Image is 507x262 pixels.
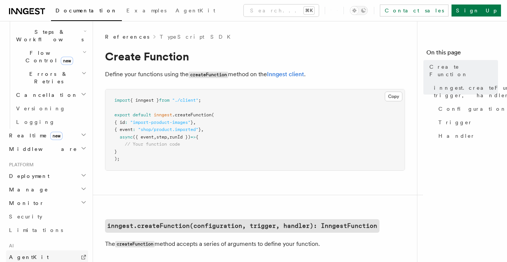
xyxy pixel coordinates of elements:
a: inngest.createFunction(configuration, trigger, handler): InngestFunction [105,219,379,233]
span: from [159,98,169,103]
span: ({ event [133,134,154,140]
span: Documentation [55,8,117,14]
span: { [196,134,198,140]
span: Platform [6,162,34,168]
span: : [125,120,127,125]
span: Deployment [6,172,49,180]
button: Monitor [6,196,88,210]
button: Toggle dark mode [350,6,368,15]
span: , [193,120,196,125]
span: { event [114,127,133,132]
span: Handler [438,132,475,140]
button: Middleware [6,142,88,156]
button: Manage [6,183,88,196]
span: Cancellation [13,91,78,99]
span: "shop/product.imported" [138,127,198,132]
a: Versioning [13,102,88,115]
span: Create Function [429,63,498,78]
span: Limitations [9,227,63,233]
span: // Your function code [125,142,180,147]
code: createFunction [189,72,228,78]
span: default [133,112,151,117]
span: step [156,134,167,140]
span: Middleware [6,145,77,153]
span: , [167,134,169,140]
span: } [190,120,193,125]
span: { id [114,120,125,125]
button: Errors & Retries [13,67,88,88]
span: AI [6,243,14,249]
span: Trigger [438,119,472,126]
a: Contact sales [380,5,448,17]
p: Define your functions using the method on the . [105,69,405,80]
button: Deployment [6,169,88,183]
span: .createFunction [172,112,211,117]
a: Inngest client [267,71,304,78]
span: , [201,127,204,132]
a: Create Function [426,60,498,81]
p: The method accepts a series of arguments to define your function. [105,239,405,250]
kbd: ⌘K [304,7,314,14]
a: Handler [435,129,498,143]
span: ; [198,98,201,103]
a: Documentation [51,2,122,21]
span: : [133,127,135,132]
span: async [120,134,133,140]
span: inngest [154,112,172,117]
span: ( [211,112,214,117]
a: Limitations [6,223,88,237]
span: ); [114,156,120,161]
span: Security [9,214,42,220]
span: Monitor [6,199,44,207]
span: Examples [126,8,166,14]
span: runId }) [169,134,190,140]
a: AgentKit [171,2,220,20]
a: Logging [13,115,88,129]
span: Flow Control [13,49,82,64]
a: inngest.createFunction(configuration, trigger, handler): InngestFunction [431,81,498,102]
a: Sign Up [451,5,501,17]
span: References [105,33,149,41]
h4: On this page [426,48,498,60]
span: new [50,132,63,140]
a: Configuration [435,102,498,116]
code: createFunction [115,241,154,247]
span: Steps & Workflows [13,28,84,43]
div: Inngest Functions [6,12,88,129]
span: Versioning [16,105,66,111]
span: } [198,127,201,132]
a: Examples [122,2,171,20]
span: AgentKit [9,254,49,260]
span: { inngest } [130,98,159,103]
span: AgentKit [175,8,215,14]
a: Trigger [435,116,498,129]
span: Realtime [6,132,63,139]
span: "import-product-images" [130,120,190,125]
button: Copy [385,92,402,101]
button: Cancellation [13,88,88,102]
span: } [114,149,117,154]
span: import [114,98,130,103]
span: , [154,134,156,140]
span: new [61,57,73,65]
h1: Create Function [105,50,405,63]
span: Errors & Retries [13,70,81,85]
button: Flow Controlnew [13,46,88,67]
span: Logging [16,119,55,125]
button: Steps & Workflows [13,25,88,46]
span: Manage [6,186,48,193]
a: Security [6,210,88,223]
span: Configuration [438,105,507,113]
span: "./client" [172,98,198,103]
span: export [114,112,130,117]
button: Realtimenew [6,129,88,142]
span: => [190,134,196,140]
button: Search...⌘K [244,5,319,17]
a: TypeScript SDK [160,33,235,41]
